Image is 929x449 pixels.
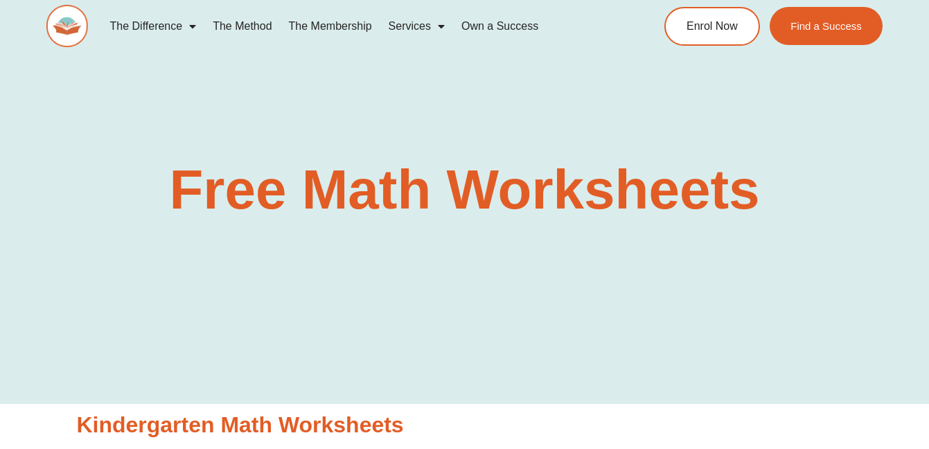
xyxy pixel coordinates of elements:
[70,162,860,218] h2: Free Math Worksheets
[102,10,617,42] nav: Menu
[380,10,453,42] a: Services
[102,10,205,42] a: The Difference
[281,10,380,42] a: The Membership
[77,411,853,440] h2: Kindergarten Math Worksheets
[664,7,760,46] a: Enrol Now
[204,10,280,42] a: The Method
[770,7,883,45] a: Find a Success
[691,292,929,449] iframe: Chat Widget
[453,10,547,42] a: Own a Success
[790,21,862,31] span: Find a Success
[687,21,738,32] span: Enrol Now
